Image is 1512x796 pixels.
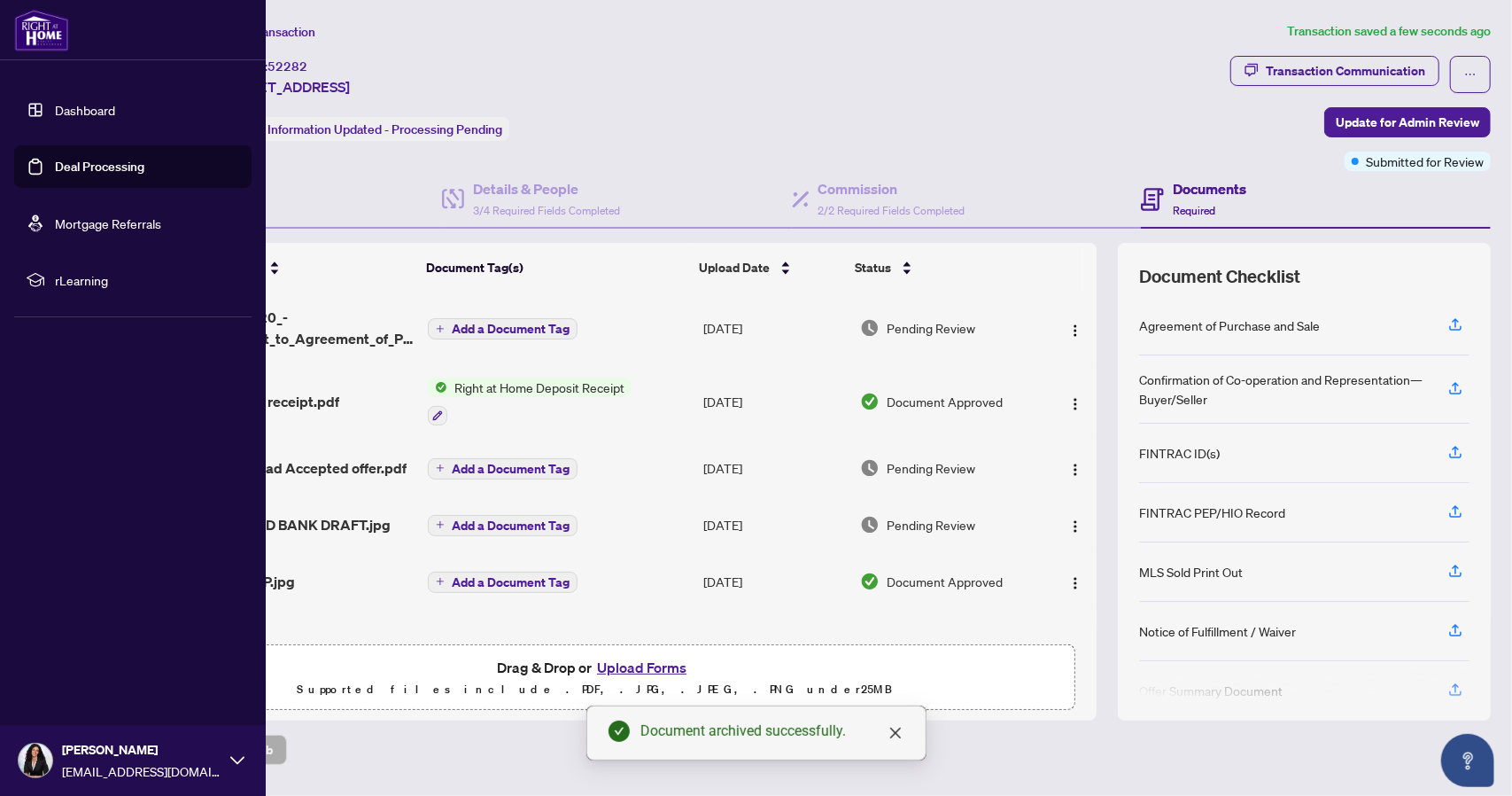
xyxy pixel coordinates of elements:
button: Upload Forms [592,656,692,679]
img: Logo [1068,576,1082,590]
button: Logo [1061,314,1089,342]
th: Upload Date [692,243,848,293]
span: [STREET_ADDRESS] [220,76,350,98]
span: [PERSON_NAME] [62,740,221,760]
span: 3/4 Required Fields Completed [473,204,620,217]
article: Transaction saved a few seconds ago [1287,21,1491,42]
a: Deal Processing [55,159,144,175]
td: [DATE] [696,496,853,553]
span: ellipsis [1464,68,1477,81]
button: Add a Document Tag [428,317,578,340]
span: Required [1173,204,1215,217]
img: Document Status [860,458,880,478]
span: Drag & Drop or [497,656,692,679]
img: Document Status [860,392,880,411]
button: Add a Document Tag [428,572,578,593]
span: 2/2 Required Fields Completed [818,204,965,217]
button: Logo [1061,454,1089,482]
span: plus [436,464,445,472]
button: Add a Document Tag [428,570,578,593]
button: Logo [1061,387,1089,416]
span: RBC SLIP AND BANK DRAFT.jpg [182,514,391,535]
span: Add a Document Tag [452,323,570,335]
div: Agreement of Purchase and Sale [1139,316,1320,335]
img: Document Status [860,318,880,338]
button: Open asap [1441,734,1494,787]
h4: Details & People [473,178,620,199]
img: logo [14,9,69,51]
span: Document Checklist [1139,264,1300,289]
img: Logo [1068,519,1082,534]
span: check-circle [609,721,630,742]
button: Add a Document Tag [428,513,578,536]
span: Document Approved [887,572,1003,591]
button: Status IconRight at Home Deposit Receipt [428,378,632,425]
span: close [888,726,903,740]
div: MLS Sold Print Out [1139,562,1243,581]
span: Add a Document Tag [452,519,570,532]
span: plus [436,520,445,529]
span: Update for Admin Review [1336,108,1479,137]
span: _Toronto__120_-_Amendment_to_Agreement_of_Purchase_and_Sale.pdf [182,307,414,349]
img: Logo [1068,463,1082,477]
button: Transaction Communication [1230,56,1439,86]
span: Add a Document Tag [452,576,570,589]
a: Close [886,723,905,743]
div: Transaction Communication [1266,57,1425,85]
span: Drag & Drop orUpload FormsSupported files include .PDF, .JPG, .JPEG, .PNG under25MB [114,645,1074,711]
span: plus [436,324,445,333]
img: Document Status [860,515,880,535]
img: Logo [1068,397,1082,411]
span: Status [855,258,891,277]
h4: Commission [818,178,965,199]
td: [DATE] [696,363,853,440]
button: Add a Document Tag [428,458,578,480]
img: Logo [1068,324,1082,338]
div: Document archived successfully. [640,721,904,742]
th: (5) File Name [174,243,420,293]
button: Update for Admin Review [1324,107,1491,137]
div: Notice of Fulfillment / Waiver [1139,621,1296,641]
img: Status Icon [428,378,447,397]
span: plus [436,577,445,586]
h4: Documents [1173,178,1246,199]
span: Information Updated - Processing Pending [268,121,502,137]
td: [DATE] [696,553,853,610]
img: Profile Icon [19,744,52,777]
span: rLearning [55,270,239,290]
span: 52282 [268,59,307,74]
span: Document Approved [887,392,1003,411]
div: Status: [220,117,509,141]
span: Upload Date [699,258,770,277]
div: FINTRAC ID(s) [1139,443,1220,463]
span: Pending Review [887,458,975,478]
div: FINTRAC PEP/HIO Record [1139,503,1285,522]
button: Add a Document Tag [428,457,578,480]
button: Logo [1061,567,1089,596]
span: Right at Home Deposit Receipt [447,378,632,397]
th: Status [848,243,1037,293]
td: [DATE] [696,293,853,363]
span: Pending Review [887,515,975,535]
p: Supported files include .PDF, .JPG, .JPEG, .PNG under 25 MB [125,679,1064,700]
span: View Transaction [221,24,315,40]
button: Add a Document Tag [428,318,578,339]
img: Document Status [860,572,880,591]
a: Mortgage Referrals [55,215,161,231]
button: Logo [1061,511,1089,539]
button: Add a Document Tag [428,515,578,536]
div: Confirmation of Co-operation and Representation—Buyer/Seller [1139,370,1427,409]
span: Add a Document Tag [452,463,570,475]
span: 105 Bond Head Accepted offer.pdf [182,457,407,479]
th: Document Tag(s) [420,243,693,293]
span: Pending Review [887,318,975,338]
span: Submitted for Review [1366,152,1484,171]
td: [DATE] [696,440,853,496]
a: Dashboard [55,102,115,118]
span: [EMAIL_ADDRESS][DOMAIN_NAME] [62,761,221,781]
